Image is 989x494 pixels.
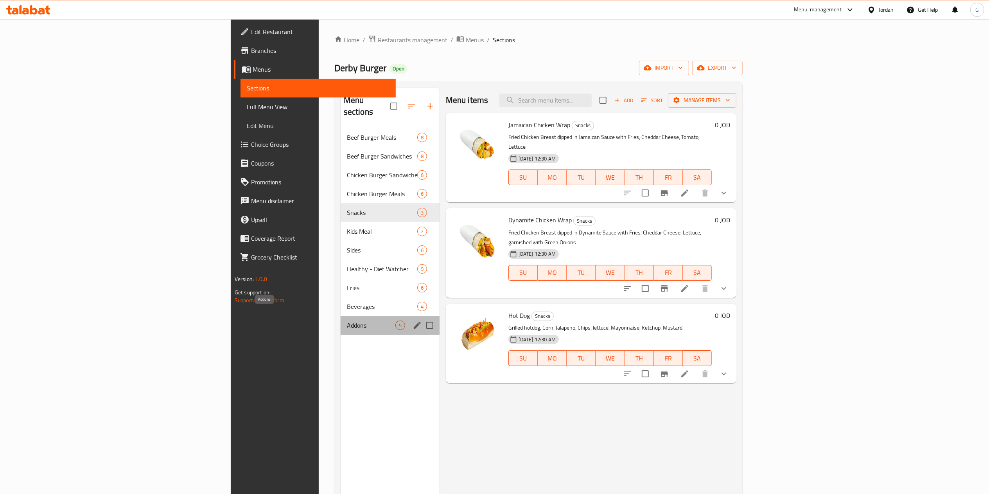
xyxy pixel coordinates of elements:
[541,172,564,183] span: MO
[680,369,689,379] a: Edit menu item
[251,140,389,149] span: Choice Groups
[251,159,389,168] span: Coupons
[538,169,567,185] button: MO
[515,336,559,343] span: [DATE] 12:30 AM
[452,215,502,265] img: Dynamite Chicken Wrap
[570,172,592,183] span: TU
[234,41,396,60] a: Branches
[255,274,267,284] span: 1.0.0
[341,184,440,203] div: Chicken Burger Meals6
[645,63,683,73] span: import
[655,279,674,298] button: Branch-specific-item
[421,97,440,115] button: Add section
[347,133,417,142] span: Beef Burger Meals
[389,65,407,72] span: Open
[341,147,440,166] div: Beef Burger Sandwiches8
[253,65,389,74] span: Menus
[418,153,427,160] span: 8
[347,189,417,198] span: Chicken Burger Meals
[241,79,396,97] a: Sections
[251,196,389,206] span: Menu disclaimer
[572,121,594,130] span: Snacks
[512,172,535,183] span: SU
[334,35,743,45] nav: breadcrumb
[251,177,389,187] span: Promotions
[386,98,402,114] span: Select all sections
[446,94,488,106] h2: Menu items
[347,170,417,180] span: Chicken Burger Sandwiches
[628,172,650,183] span: TH
[347,283,417,292] div: Fries
[411,319,423,331] button: edit
[418,228,427,235] span: 2
[692,61,743,75] button: export
[247,102,389,112] span: Full Menu View
[234,191,396,210] a: Menu disclaimer
[341,166,440,184] div: Chicken Burger Sandwiches6
[234,229,396,248] a: Coverage Report
[341,125,440,338] nav: Menu sections
[347,245,417,255] div: Sides
[570,353,592,364] span: TU
[417,245,427,255] div: items
[499,94,592,107] input: search
[395,321,405,330] div: items
[680,284,689,293] a: Edit menu item
[508,323,712,333] p: Grilled hotdog, Corn, Jalapeno, Chips, lettuce, Mayonnaise, Ketchup, Mustard
[251,252,389,262] span: Grocery Checklist
[714,279,733,298] button: show more
[686,353,709,364] span: SA
[456,35,484,45] a: Menus
[794,5,842,14] div: Menu-management
[599,172,621,183] span: WE
[715,310,730,321] h6: 0 JOD
[241,97,396,116] a: Full Menu View
[714,184,733,202] button: show more
[639,94,665,106] button: Sort
[247,121,389,130] span: Edit Menu
[719,284,729,293] svg: Show Choices
[611,94,636,106] button: Add
[538,350,567,366] button: MO
[417,208,427,217] div: items
[618,184,637,202] button: sort-choices
[657,353,680,364] span: FR
[636,94,668,106] span: Sort items
[378,35,447,45] span: Restaurants management
[611,94,636,106] span: Add item
[347,321,395,330] span: Addons
[389,64,407,74] div: Open
[567,265,596,281] button: TU
[341,297,440,316] div: Beverages4
[234,210,396,229] a: Upsell
[347,264,417,274] span: Healthy - Diet Watcher
[686,267,709,278] span: SA
[674,96,730,105] span: Manage items
[417,264,427,274] div: items
[532,312,553,321] span: Snacks
[508,214,572,226] span: Dynamite Chicken Wrap
[487,35,490,45] li: /
[715,119,730,130] h6: 0 JOD
[654,169,683,185] button: FR
[347,227,417,236] span: Kids Meal
[493,35,515,45] span: Sections
[573,216,596,225] div: Snacks
[418,209,427,216] span: 3
[234,173,396,191] a: Promotions
[418,190,427,198] span: 6
[683,169,712,185] button: SA
[417,170,427,180] div: items
[347,151,417,161] div: Beef Burger Sandwiches
[347,208,417,217] span: Snacks
[625,169,653,185] button: TH
[719,369,729,379] svg: Show Choices
[714,364,733,383] button: show more
[637,280,653,297] span: Select to update
[417,302,427,311] div: items
[451,35,453,45] li: /
[368,35,447,45] a: Restaurants management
